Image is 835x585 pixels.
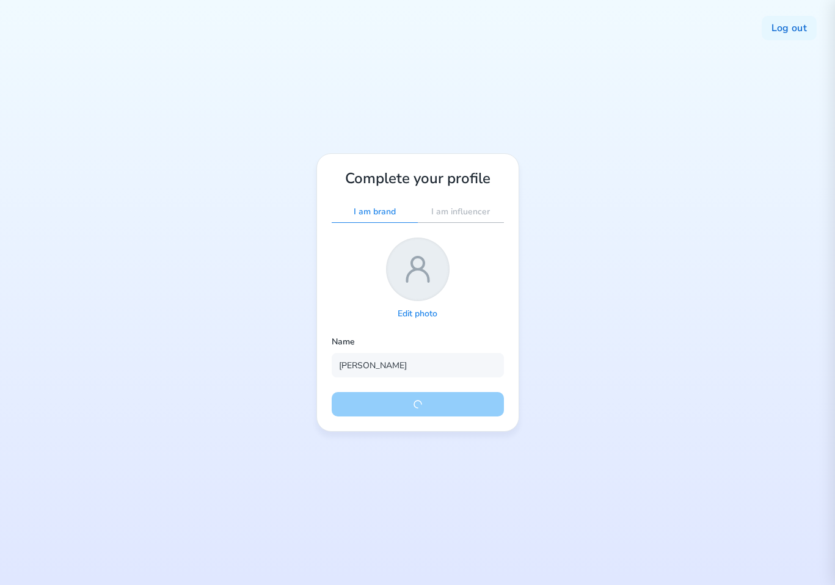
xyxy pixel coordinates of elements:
input: Name [332,353,504,377]
p: I am brand [354,206,396,218]
button: Continue [332,392,504,416]
p: I am influencer [431,206,490,218]
div: Name [332,336,504,353]
button: Log out [762,16,817,40]
p: Edit photo [398,308,437,320]
h1: Complete your profile [332,169,504,188]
